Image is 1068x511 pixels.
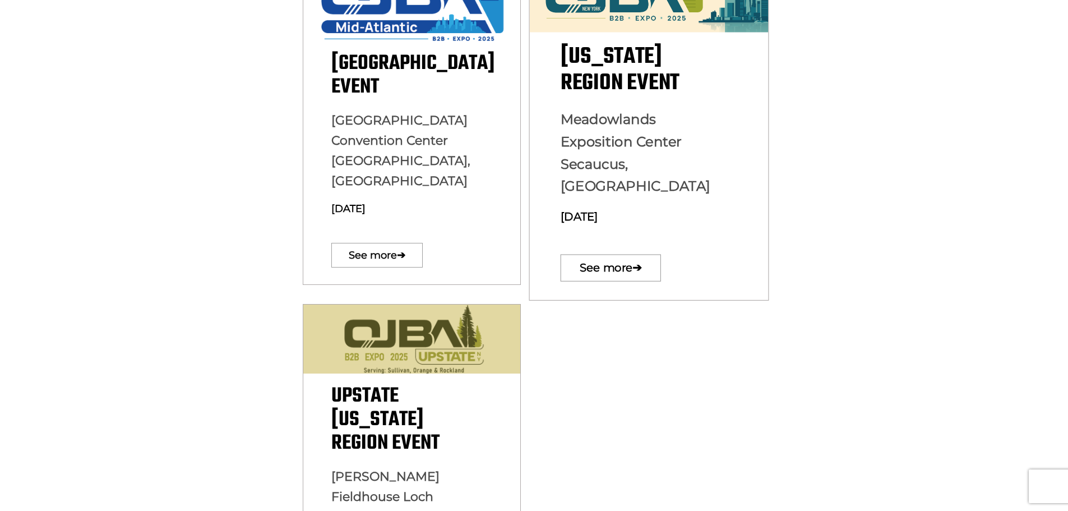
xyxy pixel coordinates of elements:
[561,254,661,281] a: See more➔
[331,202,366,215] span: [DATE]
[561,39,679,100] span: [US_STATE] Region Event
[15,170,205,336] textarea: Type your message and click 'Submit'
[331,48,495,103] span: [GEOGRAPHIC_DATA] Event
[632,248,642,287] span: ➔
[397,238,405,273] span: ➔
[164,346,204,361] em: Submit
[331,243,423,268] a: See more➔
[331,380,440,459] span: Upstate [US_STATE] Region Event
[184,6,211,33] div: Minimize live chat window
[331,113,470,188] span: [GEOGRAPHIC_DATA] Convention Center [GEOGRAPHIC_DATA], [GEOGRAPHIC_DATA]
[15,104,205,128] input: Enter your last name
[561,210,598,223] span: [DATE]
[58,63,188,77] div: Leave a message
[15,137,205,162] input: Enter your email address
[561,111,710,195] span: Meadowlands Exposition Center Secaucus, [GEOGRAPHIC_DATA]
